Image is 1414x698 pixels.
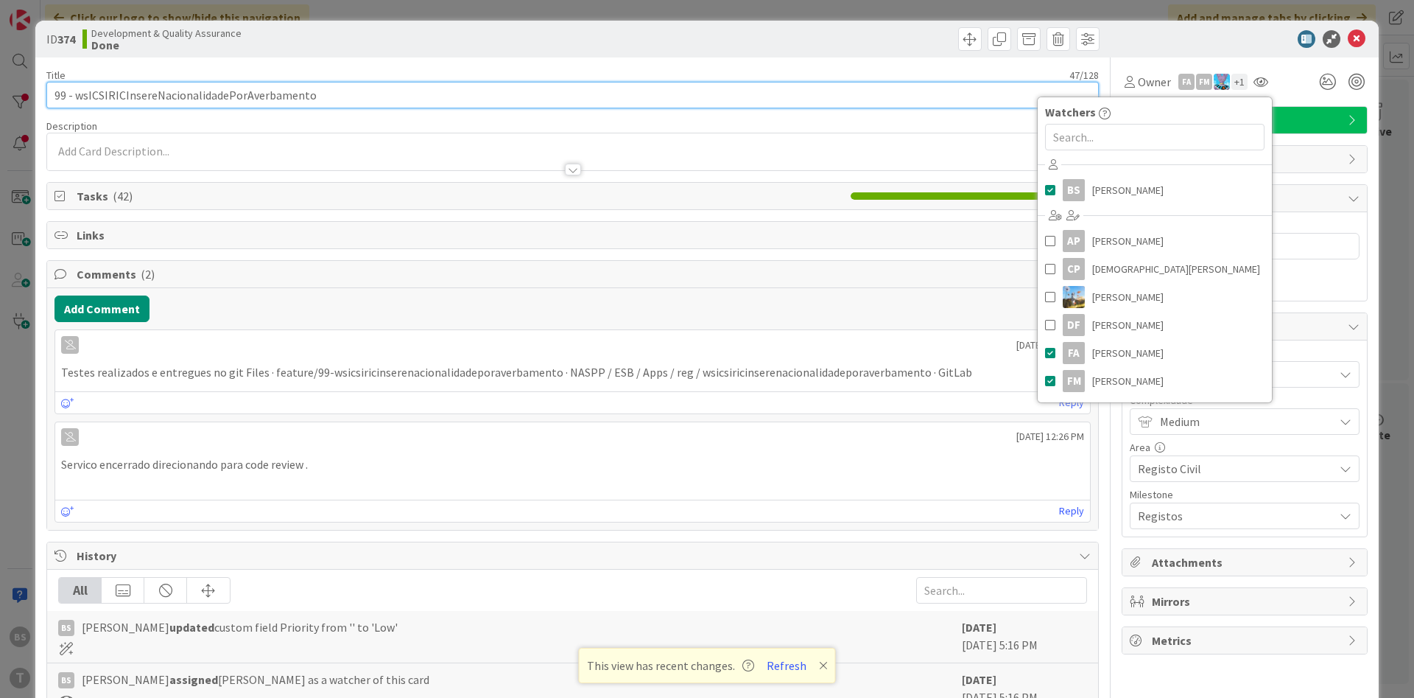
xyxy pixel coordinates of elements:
[761,656,812,675] button: Refresh
[1138,73,1171,91] span: Owner
[1092,230,1164,252] span: [PERSON_NAME]
[46,69,66,82] label: Title
[1178,74,1195,90] div: FA
[141,267,155,282] span: ( 2 )
[1130,395,1360,405] div: Complexidade
[1038,367,1272,395] a: FM[PERSON_NAME]
[1092,314,1164,336] span: [PERSON_NAME]
[962,620,996,635] b: [DATE]
[1138,458,1326,479] span: Registo Civil
[77,265,1072,283] span: Comments
[1196,74,1212,90] div: FM
[1063,342,1085,364] div: FA
[1045,103,1096,121] span: Watchers
[916,577,1087,604] input: Search...
[61,364,1084,381] p: Testes realizados e entregues no git Files · feature/99-wsicsiricinserenacionalidadeporaverbament...
[1152,632,1340,649] span: Metrics
[77,226,1072,244] span: Links
[1016,429,1084,444] span: [DATE] 12:26 PM
[1130,489,1360,500] div: Milestone
[169,672,218,687] b: assigned
[1038,311,1272,339] a: DF[PERSON_NAME]
[57,32,75,46] b: 374
[1092,342,1164,364] span: [PERSON_NAME]
[1038,176,1272,204] a: BS[PERSON_NAME]
[1231,74,1248,90] div: + 1
[1038,255,1272,283] a: CP[DEMOGRAPHIC_DATA][PERSON_NAME]
[58,672,74,688] div: BS
[46,30,75,48] span: ID
[169,620,214,635] b: updated
[962,618,1087,655] div: [DATE] 5:16 PM
[113,189,133,203] span: ( 42 )
[77,547,1072,565] span: History
[1092,286,1164,308] span: [PERSON_NAME]
[1059,502,1084,520] a: Reply
[1152,593,1340,610] span: Mirrors
[1038,395,1272,423] a: FC[PERSON_NAME]
[1038,339,1272,367] a: FA[PERSON_NAME]
[77,187,843,205] span: Tasks
[1063,179,1085,201] div: BS
[1038,283,1272,311] a: DG[PERSON_NAME]
[91,39,242,51] b: Done
[1063,258,1085,280] div: CP
[59,578,102,603] div: All
[587,657,754,674] span: This view has recent changes.
[1138,506,1326,526] span: Registos
[1045,124,1264,150] input: Search...
[54,296,150,322] button: Add Comment
[1214,74,1230,90] img: SF
[46,119,97,133] span: Description
[1063,314,1085,336] div: DF
[1038,227,1272,255] a: AP[PERSON_NAME]
[82,618,398,636] span: [PERSON_NAME] custom field Priority from '' to 'Low'
[1130,442,1360,453] div: Area
[82,671,429,688] span: [PERSON_NAME] [PERSON_NAME] as a watcher of this card
[1092,370,1164,392] span: [PERSON_NAME]
[1160,411,1326,432] span: Medium
[1092,179,1164,201] span: [PERSON_NAME]
[1063,230,1085,252] div: AP
[962,672,996,687] b: [DATE]
[1063,370,1085,392] div: FM
[70,69,1099,82] div: 47 / 128
[1152,554,1340,571] span: Attachments
[1016,338,1084,353] span: [DATE] 12:27 PM
[61,456,1084,473] p: Servico encerrado direcionando para code review .
[46,82,1099,108] input: type card name here...
[1092,258,1260,280] span: [DEMOGRAPHIC_DATA][PERSON_NAME]
[1063,286,1085,308] img: DG
[91,27,242,39] span: Development & Quality Assurance
[58,620,74,636] div: BS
